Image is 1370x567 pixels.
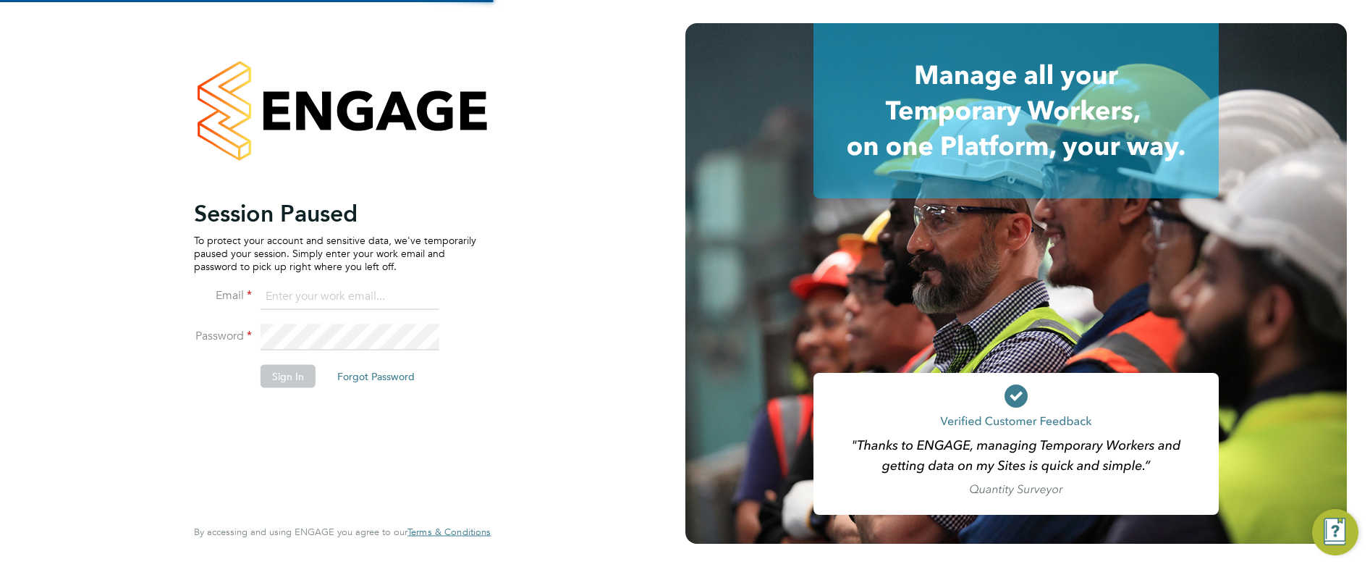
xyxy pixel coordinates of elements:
[326,364,426,387] button: Forgot Password
[194,526,491,538] span: By accessing and using ENGAGE you agree to our
[194,287,252,303] label: Email
[261,364,316,387] button: Sign In
[1312,509,1358,555] button: Engage Resource Center
[194,328,252,343] label: Password
[194,233,476,273] p: To protect your account and sensitive data, we've temporarily paused your session. Simply enter y...
[194,198,476,227] h2: Session Paused
[407,526,491,538] a: Terms & Conditions
[261,284,439,310] input: Enter your work email...
[407,526,491,538] span: Terms & Conditions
